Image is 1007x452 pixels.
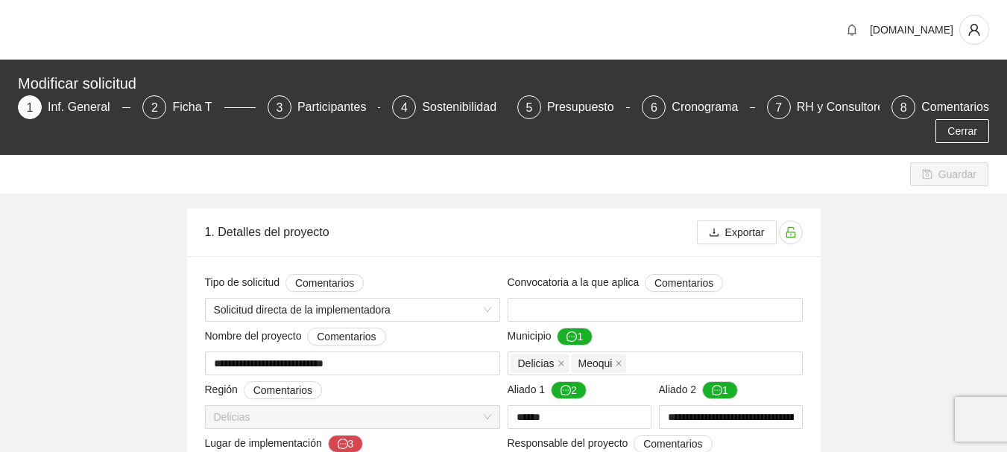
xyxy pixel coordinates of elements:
span: Delicias [511,354,569,372]
div: 2Ficha T [142,95,255,119]
div: Participantes [297,95,379,119]
div: Presupuesto [547,95,626,119]
span: bell [841,24,863,36]
span: Delicias [518,355,555,372]
span: message [338,439,348,451]
span: 4 [401,101,408,114]
button: Municipio [557,328,593,346]
div: 1Inf. General [18,95,130,119]
button: Tipo de solicitud [285,274,364,292]
span: 7 [775,101,782,114]
div: 6Cronograma [642,95,754,119]
div: 3Participantes [268,95,380,119]
span: Aliado 2 [659,381,738,399]
span: Solicitud directa de la implementadora [214,299,491,321]
div: Sostenibilidad [422,95,508,119]
div: Inf. General [48,95,122,119]
span: message [712,385,722,397]
button: Nombre del proyecto [307,328,385,346]
span: Meoqui [578,355,613,372]
button: Aliado 2 [702,381,738,399]
span: user [960,23,988,36]
span: 3 [276,101,282,114]
span: Comentarios [654,275,713,291]
button: bell [840,18,864,42]
span: close [615,360,622,367]
button: downloadExportar [697,220,777,244]
div: Cronograma [672,95,750,119]
span: Delicias [214,406,491,428]
button: Región [244,381,322,399]
span: 1 [27,101,34,114]
div: RH y Consultores [797,95,902,119]
div: 8Comentarios [891,95,989,119]
span: 6 [651,101,657,114]
span: unlock [780,226,802,238]
span: Tipo de solicitud [205,274,364,292]
span: Región [205,381,323,399]
button: Cerrar [935,119,989,143]
span: 5 [525,101,532,114]
div: Ficha T [172,95,224,119]
span: close [558,360,565,367]
div: 7RH y Consultores [767,95,880,119]
div: 1. Detalles del proyecto [205,211,697,253]
span: Convocatoria a la que aplica [508,274,724,292]
span: 2 [151,101,158,114]
span: Meoqui [572,354,627,372]
span: message [561,385,571,397]
span: download [709,227,719,239]
span: Nombre del proyecto [205,328,386,346]
button: unlock [779,220,803,244]
span: Comentarios [253,382,312,398]
span: [DOMAIN_NAME] [870,24,953,36]
span: Comentarios [317,328,376,345]
button: Aliado 1 [551,381,587,399]
span: Aliado 1 [508,381,587,399]
span: 8 [900,101,907,114]
div: 4Sostenibilidad [392,95,505,119]
span: Comentarios [643,436,702,452]
button: Convocatoria a la que aplica [645,274,723,292]
div: 5Presupuesto [517,95,630,119]
button: user [959,15,989,45]
div: Comentarios [921,95,989,119]
span: Municipio [508,328,593,346]
span: Cerrar [947,123,977,139]
div: Modificar solicitud [18,71,980,95]
span: Comentarios [295,275,354,291]
span: message [566,331,577,343]
span: Exportar [725,224,765,241]
button: saveGuardar [910,162,988,186]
